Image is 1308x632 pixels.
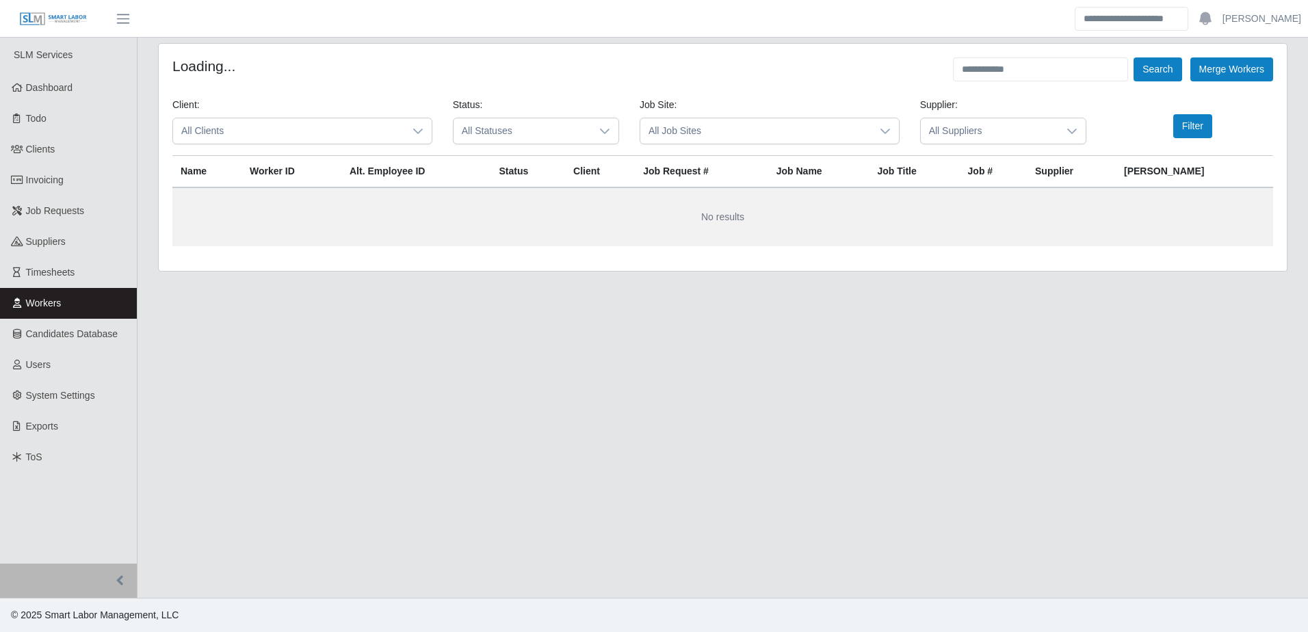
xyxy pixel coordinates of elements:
button: Merge Workers [1190,57,1273,81]
label: Client: [172,98,200,112]
label: Status: [453,98,483,112]
th: Job Title [869,156,959,188]
label: Job Site: [640,98,677,112]
span: Workers [26,298,62,308]
th: Alt. Employee ID [341,156,491,188]
span: All Clients [173,118,404,144]
span: Timesheets [26,267,75,278]
button: Search [1134,57,1181,81]
th: Status [491,156,566,188]
span: ToS [26,451,42,462]
th: Job # [960,156,1027,188]
h4: Loading... [172,57,235,75]
span: All Job Sites [640,118,872,144]
span: System Settings [26,390,95,401]
label: Supplier: [920,98,958,112]
span: Exports [26,421,58,432]
th: Name [172,156,241,188]
span: All Statuses [454,118,591,144]
span: Clients [26,144,55,155]
th: Worker ID [241,156,341,188]
span: Invoicing [26,174,64,185]
th: Job Request # [635,156,768,188]
span: Dashboard [26,82,73,93]
th: [PERSON_NAME] [1116,156,1273,188]
img: SLM Logo [19,12,88,27]
span: SLM Services [14,49,73,60]
span: All Suppliers [921,118,1058,144]
span: Job Requests [26,205,85,216]
span: Todo [26,113,47,124]
button: Filter [1173,114,1212,138]
span: © 2025 Smart Labor Management, LLC [11,609,179,620]
th: Supplier [1027,156,1116,188]
a: [PERSON_NAME] [1222,12,1301,26]
span: Candidates Database [26,328,118,339]
input: Search [1075,7,1188,31]
th: Job Name [768,156,869,188]
span: Suppliers [26,236,66,247]
td: No results [172,187,1273,246]
th: Client [565,156,635,188]
span: Users [26,359,51,370]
